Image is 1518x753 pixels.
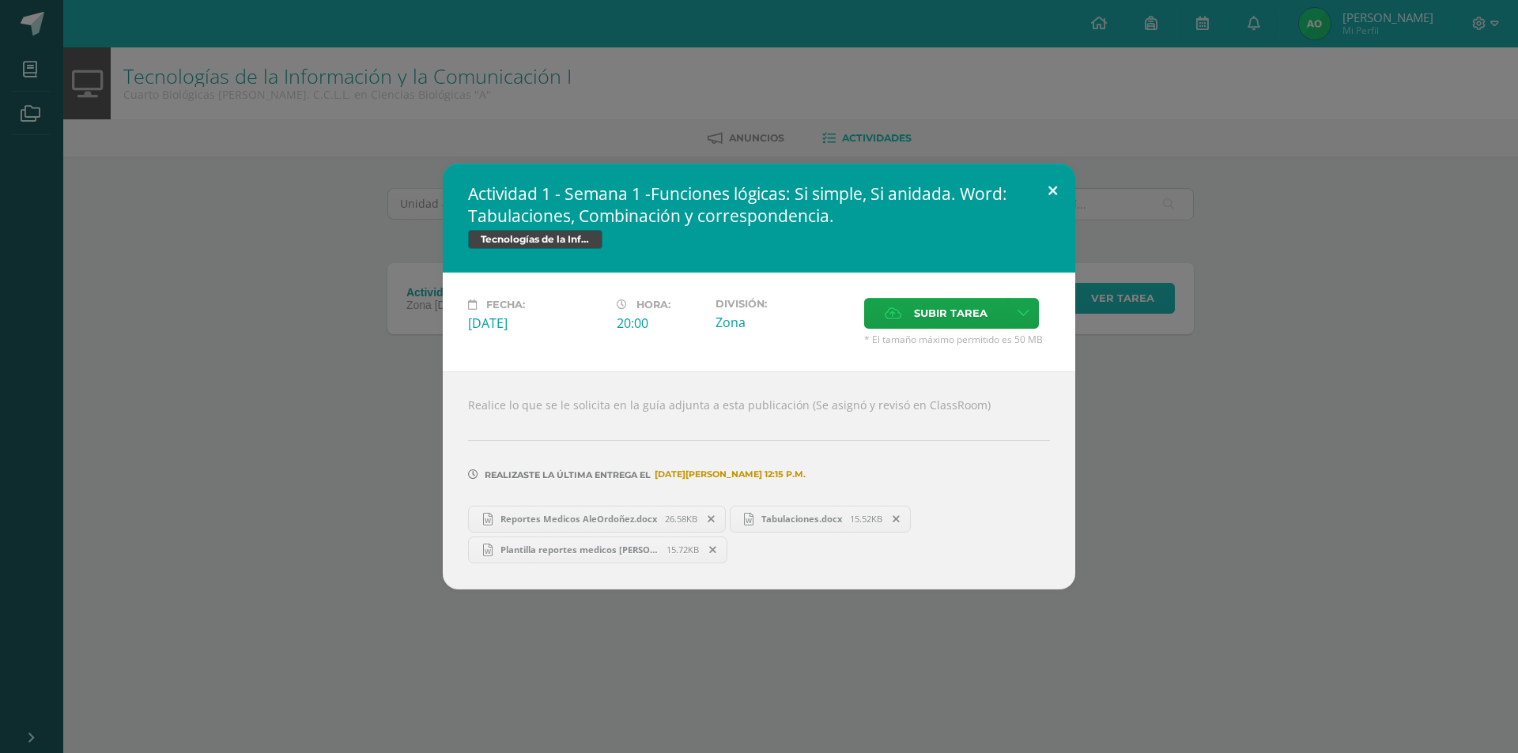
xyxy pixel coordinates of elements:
label: División: [716,298,852,310]
span: Plantilla reportes medicos [PERSON_NAME].docx [493,544,666,555]
span: 26.58KB [665,513,697,525]
div: Realice lo que se le solicita en la guía adjunta a esta publicación (Se asignó y revisó en ClassR... [443,371,1075,589]
span: Tecnologías de la Información y la Comunicación I [468,230,602,249]
h2: Actividad 1 - Semana 1 -Funciones lógicas: Si simple, Si anidada. Word: Tabulaciones, Combinación... [468,183,1050,227]
span: Remover entrega [698,510,725,528]
div: [DATE] [468,314,604,332]
span: Fecha: [486,299,525,311]
span: Remover entrega [883,510,910,528]
button: Close (Esc) [1030,164,1075,217]
span: 15.52KB [850,513,882,525]
span: [DATE][PERSON_NAME] 12:15 p.m. [651,474,806,475]
span: Hora: [636,299,670,311]
span: Remover entrega [700,541,727,559]
span: Reportes Medicos AleOrdoñez.docx [493,513,665,525]
span: Tabulaciones.docx [753,513,850,525]
a: Reportes Medicos AleOrdoñez.docx 26.58KB [468,506,726,533]
div: Zona [716,314,852,331]
span: * El tamaño máximo permitido es 50 MB [864,333,1050,346]
span: 15.72KB [666,544,699,555]
span: Realizaste la última entrega el [485,469,651,480]
a: Tabulaciones.docx 15.52KB [730,506,912,533]
div: 20:00 [617,314,703,332]
a: Plantilla reportes medicos [PERSON_NAME].docx 15.72KB [468,537,727,563]
span: Subir tarea [914,299,987,328]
